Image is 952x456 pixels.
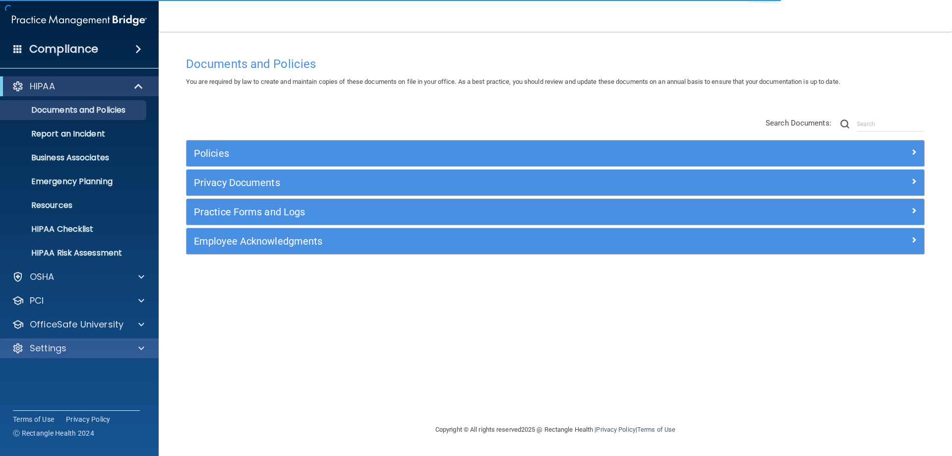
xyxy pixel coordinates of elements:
[12,319,144,330] a: OfficeSafe University
[30,295,44,307] p: PCI
[186,78,840,85] span: You are required by law to create and maintain copies of these documents on file in your office. ...
[194,145,917,161] a: Policies
[6,105,142,115] p: Documents and Policies
[12,10,147,30] img: PMB logo
[13,428,94,438] span: Ⓒ Rectangle Health 2024
[194,148,732,159] h5: Policies
[12,342,144,354] a: Settings
[194,177,732,188] h5: Privacy Documents
[766,119,832,128] span: Search Documents:
[66,414,111,424] a: Privacy Policy
[194,233,917,249] a: Employee Acknowledgments
[637,426,675,433] a: Terms of Use
[596,426,635,433] a: Privacy Policy
[30,342,66,354] p: Settings
[30,271,55,283] p: OSHA
[374,414,736,446] div: Copyright © All rights reserved 2025 @ Rectangle Health | |
[194,175,917,191] a: Privacy Documents
[780,386,940,425] iframe: Drift Widget Chat Controller
[6,177,142,187] p: Emergency Planning
[6,129,142,139] p: Report an Incident
[30,80,55,92] p: HIPAA
[6,248,142,258] p: HIPAA Risk Assessment
[194,206,732,217] h5: Practice Forms and Logs
[30,319,123,330] p: OfficeSafe University
[857,117,925,131] input: Search
[6,200,142,210] p: Resources
[12,271,144,283] a: OSHA
[840,120,849,129] img: ic-search.3b580494.png
[12,295,144,307] a: PCI
[6,153,142,163] p: Business Associates
[29,42,98,56] h4: Compliance
[12,80,144,92] a: HIPAA
[186,58,925,70] h4: Documents and Policies
[194,204,917,220] a: Practice Forms and Logs
[194,236,732,247] h5: Employee Acknowledgments
[13,414,54,424] a: Terms of Use
[6,224,142,234] p: HIPAA Checklist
